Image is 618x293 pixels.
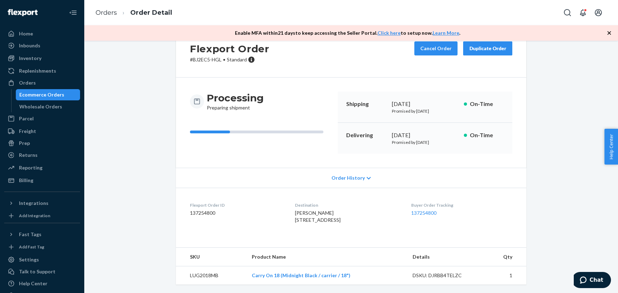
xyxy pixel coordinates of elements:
[4,138,80,149] a: Prep
[19,177,33,184] div: Billing
[4,243,80,251] a: Add Fast Tag
[19,256,39,263] div: Settings
[19,152,38,159] div: Returns
[19,103,62,110] div: Wholesale Orders
[604,129,618,165] button: Help Center
[4,149,80,161] a: Returns
[90,2,178,23] ol: breadcrumbs
[591,6,605,20] button: Open account menu
[19,244,44,250] div: Add Fast Tag
[8,9,38,16] img: Flexport logo
[4,175,80,186] a: Billing
[207,92,264,111] div: Preparing shipment
[19,164,42,171] div: Reporting
[4,162,80,173] a: Reporting
[19,200,48,207] div: Integrations
[484,248,526,266] th: Qty
[207,92,264,104] h3: Processing
[19,268,55,275] div: Talk to Support
[346,131,386,139] p: Delivering
[16,89,80,100] a: Ecommerce Orders
[4,254,80,265] a: Settings
[4,113,80,124] a: Parcel
[252,272,350,278] a: Carry On 18 (Midnight Black / carrier / 18")
[19,213,50,219] div: Add Integration
[411,210,436,216] a: 137254800
[235,29,460,36] p: Enable MFA within 21 days to keep accessing the Seller Portal. to setup now. .
[96,9,117,16] a: Orders
[16,101,80,112] a: Wholesale Orders
[377,30,401,36] a: Click here
[469,45,506,52] div: Duplicate Order
[463,41,512,55] button: Duplicate Order
[295,210,341,223] span: [PERSON_NAME] [STREET_ADDRESS]
[295,202,400,208] dt: Destination
[4,40,80,51] a: Inbounds
[346,100,386,108] p: Shipping
[4,53,80,64] a: Inventory
[223,56,225,62] span: •
[4,126,80,137] a: Freight
[190,209,284,217] dd: 137254800
[19,128,36,135] div: Freight
[19,91,64,98] div: Ecommerce Orders
[470,100,504,108] p: On-Time
[19,140,30,147] div: Prep
[246,248,407,266] th: Product Name
[331,174,365,181] span: Order History
[4,229,80,240] button: Fast Tags
[407,248,484,266] th: Details
[4,77,80,88] a: Orders
[176,266,246,285] td: LUG2018MB
[4,278,80,289] a: Help Center
[574,272,611,289] iframe: Apre un widget che permette di chattare con uno dei nostri agenti
[392,108,458,114] p: Promised by [DATE]
[130,9,172,16] a: Order Detail
[190,202,284,208] dt: Flexport Order ID
[19,67,56,74] div: Replenishments
[19,79,36,86] div: Orders
[414,41,458,55] button: Cancel Order
[484,266,526,285] td: 1
[19,55,41,62] div: Inventory
[4,198,80,209] button: Integrations
[413,272,479,279] div: DSKU: DJRBB4TELZC
[176,248,246,266] th: SKU
[392,139,458,145] p: Promised by [DATE]
[560,6,574,20] button: Open Search Box
[4,212,80,220] a: Add Integration
[19,42,40,49] div: Inbounds
[576,6,590,20] button: Open notifications
[392,131,458,139] div: [DATE]
[19,30,33,37] div: Home
[66,6,80,20] button: Close Navigation
[190,56,269,63] p: # BJ2EC5-HGL
[4,28,80,39] a: Home
[392,100,458,108] div: [DATE]
[19,115,34,122] div: Parcel
[227,56,247,62] span: Standard
[190,41,269,56] h2: Flexport Order
[470,131,504,139] p: On-Time
[19,231,41,238] div: Fast Tags
[433,30,459,36] a: Learn More
[411,202,512,208] dt: Buyer Order Tracking
[4,266,80,277] button: Talk to Support
[19,280,47,287] div: Help Center
[4,65,80,76] a: Replenishments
